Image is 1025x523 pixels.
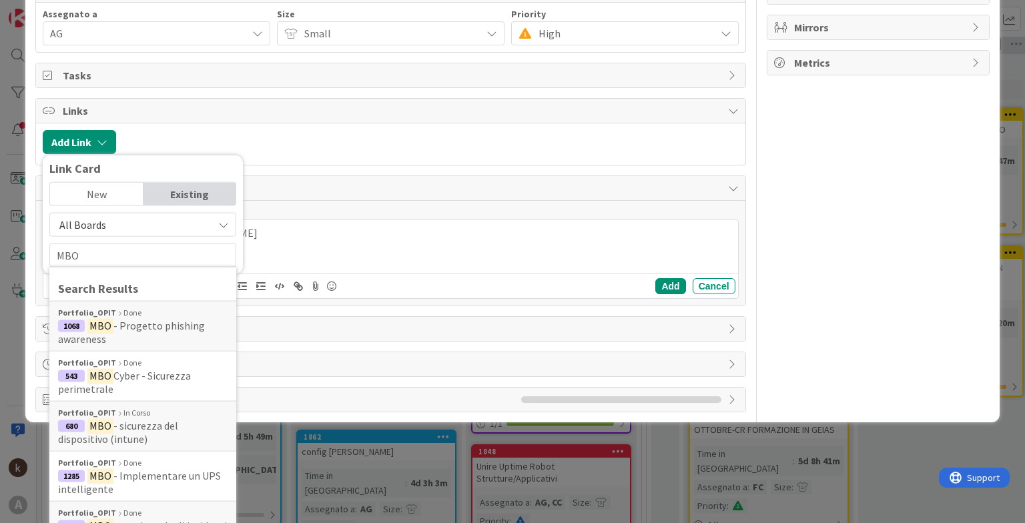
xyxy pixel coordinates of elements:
[655,278,685,294] button: Add
[49,162,236,175] div: Link Card
[49,225,732,241] p: verificare le pdl della mail di [PERSON_NAME]
[43,130,116,154] button: Add Link
[58,307,228,319] div: Done
[58,419,178,446] span: - sicurezza del dispositivo (intune)
[511,9,739,19] div: Priority
[43,9,270,19] div: Assegnato a
[63,67,721,83] span: Tasks
[63,356,721,372] span: Dates
[539,24,709,43] span: High
[58,457,116,469] b: Portfolio_OPIT
[58,357,228,369] div: Done
[63,103,721,119] span: Links
[63,180,721,196] span: Comments
[794,19,965,35] span: Mirrors
[87,417,113,434] mark: MBO
[63,392,514,408] span: Exit Criteria
[28,2,61,18] span: Support
[58,407,228,419] div: In Corso
[304,24,474,43] span: Small
[87,467,113,484] mark: MBO
[58,507,228,519] div: Done
[58,307,116,319] b: Portfolio_OPIT
[794,55,965,71] span: Metrics
[58,370,85,382] div: 543
[59,218,106,231] span: All Boards
[693,278,735,294] button: Cancel
[58,357,116,369] b: Portfolio_OPIT
[50,25,247,41] span: AG
[58,457,228,469] div: Done
[58,319,205,346] span: - Progetto phishing awareness
[277,9,504,19] div: Size
[58,407,116,419] b: Portfolio_OPIT
[58,280,228,298] div: Search Results
[50,183,143,205] div: New
[58,369,191,396] span: Cyber - Sicurezza perimetrale
[58,320,85,332] div: 1068
[58,507,116,519] b: Portfolio_OPIT
[63,321,721,337] span: History
[49,243,236,268] input: Search for card by title or ID
[87,367,113,384] mark: MBO
[58,469,221,496] span: - Implementare un UPS intelligente
[87,317,113,334] mark: MBO
[58,470,85,482] div: 1285
[58,420,85,432] div: 680
[143,183,236,205] div: Existing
